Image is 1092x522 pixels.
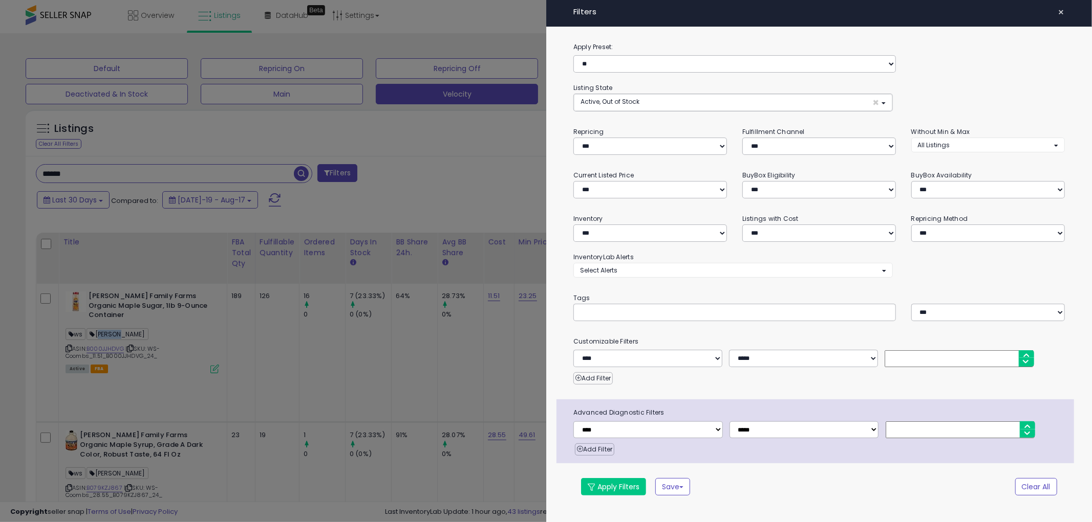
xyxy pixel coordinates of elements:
[742,127,805,136] small: Fulfillment Channel
[918,141,950,149] span: All Listings
[566,407,1074,418] span: Advanced Diagnostic Filters
[573,171,634,179] small: Current Listed Price
[574,94,892,111] button: Active, Out of Stock ×
[911,138,1065,152] button: All Listings
[573,263,893,278] button: Select Alerts
[573,83,613,92] small: Listing State
[742,214,799,223] small: Listings with Cost
[566,292,1073,304] small: Tags
[911,214,968,223] small: Repricing Method
[566,41,1073,53] label: Apply Preset:
[573,8,1065,16] h4: Filters
[911,171,972,179] small: BuyBox Availability
[580,266,617,275] span: Select Alerts
[566,336,1073,347] small: Customizable Filters
[1054,5,1069,19] button: ×
[573,253,634,261] small: InventoryLab Alerts
[1015,478,1057,495] button: Clear All
[1058,5,1065,19] span: ×
[573,214,603,223] small: Inventory
[581,478,646,495] button: Apply Filters
[573,127,604,136] small: Repricing
[655,478,690,495] button: Save
[581,97,639,106] span: Active, Out of Stock
[911,127,970,136] small: Without Min & Max
[742,171,796,179] small: BuyBox Eligibility
[575,443,614,456] button: Add Filter
[873,97,880,108] span: ×
[573,372,613,384] button: Add Filter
